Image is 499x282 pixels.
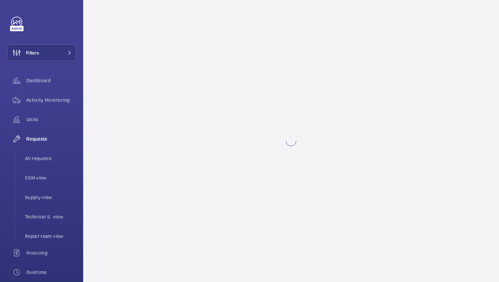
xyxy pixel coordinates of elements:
[25,194,76,201] span: Supply view
[26,77,76,84] span: Dashboard
[26,116,76,123] span: Units
[26,249,76,256] span: Invoicing
[25,155,76,162] span: All requests
[26,97,76,103] span: Activity Monitoring
[7,44,76,61] button: Filters
[25,174,76,181] span: CSM view
[26,135,76,142] span: Requests
[26,49,39,56] span: Filters
[26,269,76,276] span: Overtime
[25,233,76,240] span: Repair team view
[25,213,76,220] span: Technical S. view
